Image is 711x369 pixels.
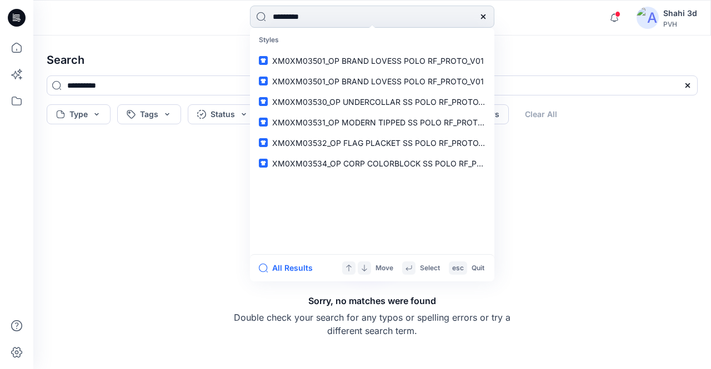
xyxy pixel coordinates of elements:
span: XM0XM03534_OP CORP COLORBLOCK SS POLO RF_PROTO_V01 [272,159,515,168]
a: XM0XM03532_OP FLAG PLACKET SS POLO RF_PROTO_V01 [252,133,492,153]
p: Select [420,262,440,274]
p: esc [452,262,464,274]
span: XM0XM03531_OP MODERN TIPPED SS POLO RF_PROTO_V01 [272,118,500,127]
button: Tags [117,104,181,124]
div: Shahi 3d [663,7,697,20]
a: XM0XM03501_OP BRAND LOVESS POLO RF_PROTO_V01 [252,71,492,92]
a: XM0XM03501_OP BRAND LOVESS POLO RF_PROTO_V01 [252,50,492,71]
a: XM0XM03534_OP CORP COLORBLOCK SS POLO RF_PROTO_V01 [252,153,492,174]
button: Type [47,104,111,124]
span: XM0XM03501_OP BRAND LOVESS POLO RF_PROTO_V01 [272,56,484,65]
h5: Sorry, no matches were found [308,294,436,307]
p: Quit [472,262,484,274]
img: avatar [637,7,659,29]
p: Styles [252,30,492,50]
button: All Results [259,261,320,275]
p: Move [375,262,393,274]
span: XM0XM03530_OP UNDERCOLLAR SS POLO RF_PROTO_V01 [272,97,495,107]
h4: Search [38,44,707,75]
span: XM0XM03501_OP BRAND LOVESS POLO RF_PROTO_V01 [272,77,484,86]
a: XM0XM03530_OP UNDERCOLLAR SS POLO RF_PROTO_V01 [252,92,492,112]
button: Status [188,104,258,124]
p: Double check your search for any typos or spelling errors or try a different search term. [233,311,511,337]
a: XM0XM03531_OP MODERN TIPPED SS POLO RF_PROTO_V01 [252,112,492,133]
div: PVH [663,20,697,28]
span: XM0XM03532_OP FLAG PLACKET SS POLO RF_PROTO_V01 [272,138,495,148]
